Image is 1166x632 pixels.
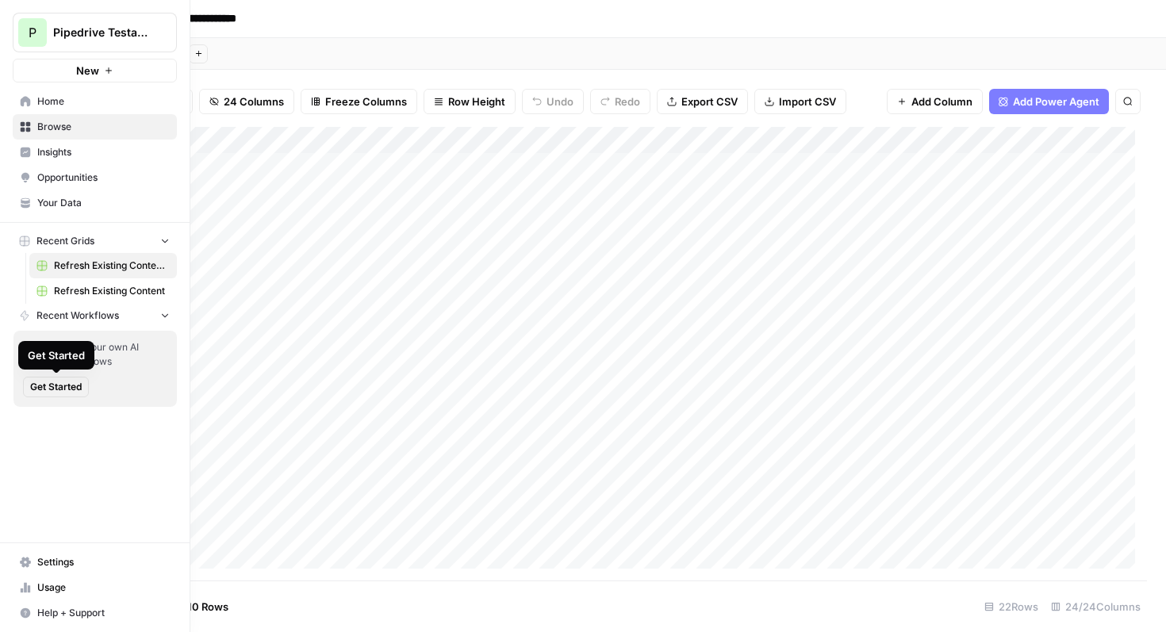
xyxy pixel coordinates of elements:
[30,380,82,394] span: Get Started
[448,94,505,109] span: Row Height
[13,600,177,626] button: Help + Support
[989,89,1109,114] button: Add Power Agent
[165,599,228,615] span: Add 10 Rows
[29,23,36,42] span: P
[37,120,170,134] span: Browse
[887,89,983,114] button: Add Column
[522,89,584,114] button: Undo
[13,114,177,140] a: Browse
[681,94,738,109] span: Export CSV
[37,580,170,595] span: Usage
[53,25,149,40] span: Pipedrive Testaccount
[13,550,177,575] a: Settings
[37,94,170,109] span: Home
[76,63,99,79] span: New
[978,594,1045,619] div: 22 Rows
[615,94,640,109] span: Redo
[13,13,177,52] button: Workspace: Pipedrive Testaccount
[199,89,294,114] button: 24 Columns
[37,170,170,185] span: Opportunities
[779,94,836,109] span: Import CSV
[23,377,89,397] button: Get Started
[590,89,650,114] button: Redo
[13,575,177,600] a: Usage
[28,347,85,363] div: Get Started
[657,89,748,114] button: Export CSV
[36,234,94,248] span: Recent Grids
[13,190,177,216] a: Your Data
[13,229,177,253] button: Recent Grids
[547,94,573,109] span: Undo
[911,94,972,109] span: Add Column
[1045,594,1147,619] div: 24/24 Columns
[224,94,284,109] span: 24 Columns
[54,284,170,298] span: Refresh Existing Content
[29,278,177,304] a: Refresh Existing Content
[37,606,170,620] span: Help + Support
[29,253,177,278] a: Refresh Existing Content (1)
[13,59,177,82] button: New
[54,259,170,273] span: Refresh Existing Content (1)
[37,145,170,159] span: Insights
[1013,94,1099,109] span: Add Power Agent
[13,89,177,114] a: Home
[37,555,170,569] span: Settings
[23,340,167,369] span: Build and test your own AI powered workflows
[37,196,170,210] span: Your Data
[13,140,177,165] a: Insights
[754,89,846,114] button: Import CSV
[424,89,516,114] button: Row Height
[301,89,417,114] button: Freeze Columns
[36,308,119,323] span: Recent Workflows
[325,94,407,109] span: Freeze Columns
[13,165,177,190] a: Opportunities
[13,304,177,327] button: Recent Workflows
